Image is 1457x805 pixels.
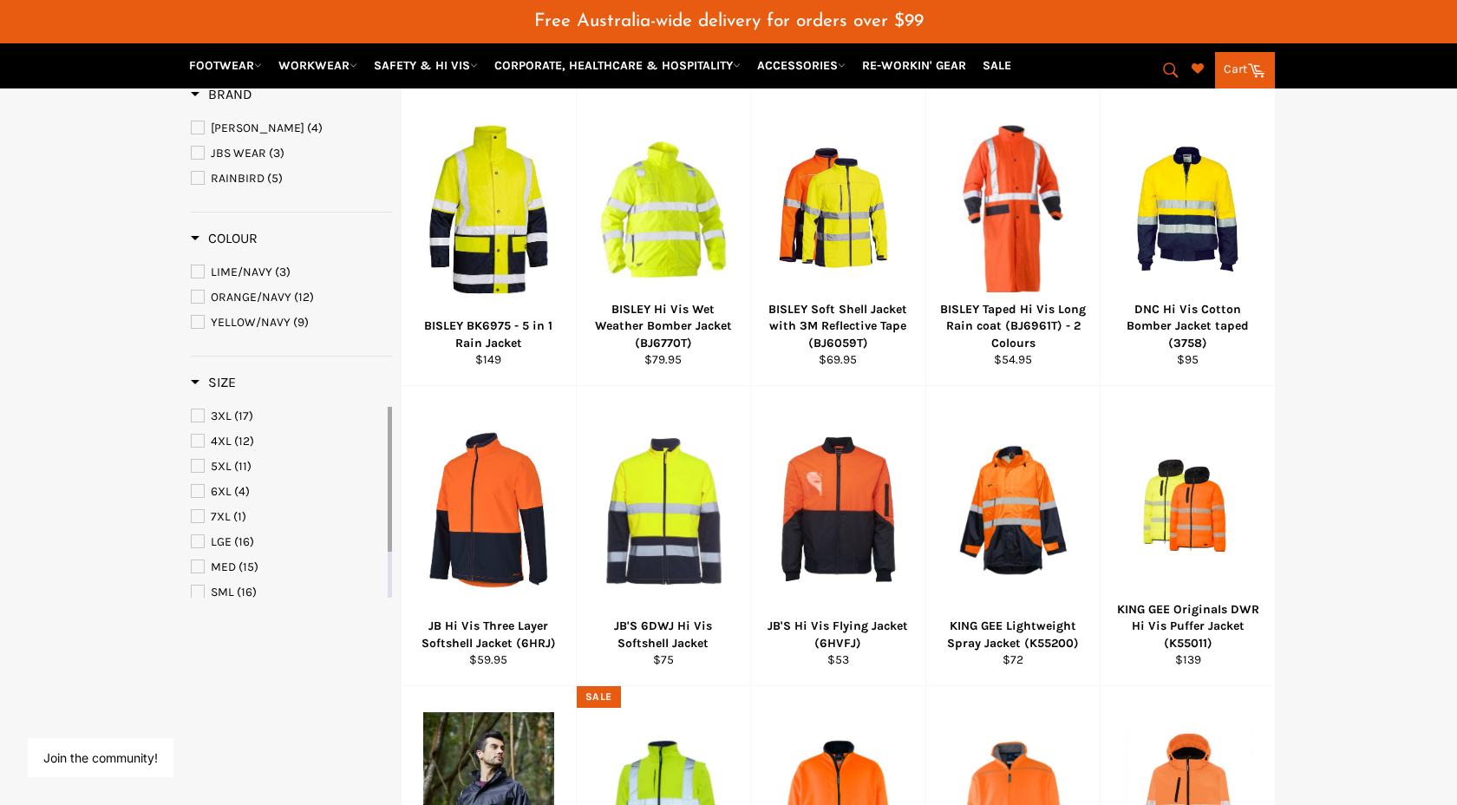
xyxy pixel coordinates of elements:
span: SML [211,585,234,599]
div: $95 [1112,351,1264,368]
h3: Size [191,374,236,391]
span: (12) [294,290,314,304]
span: 7XL [211,509,231,524]
a: ACCESSORIES [750,50,853,81]
span: (16) [237,585,257,599]
div: $54.95 [937,351,1089,368]
a: YELLOW/NAVY [191,313,392,332]
div: BISLEY Soft Shell Jacket with 3M Reflective Tape (BJ6059T) [762,301,915,351]
span: MED [211,560,236,574]
div: $72 [937,651,1089,668]
a: Cart [1215,52,1275,88]
div: $139 [1112,651,1264,668]
span: LGE [211,534,232,549]
img: JB'S 6HVFJ Hi Vis Flying Jacket - Workin' Gear [773,412,904,608]
span: 5XL [211,459,232,474]
div: $75 [587,651,740,668]
div: $53 [762,651,915,668]
a: KING GEE Lightweight Spray Jacket (K55200) - Workin' Gear KING GEE Lightweight Spray Jacket (K552... [925,386,1101,686]
span: YELLOW/NAVY [211,315,291,330]
a: SAFETY & HI VIS [367,50,485,81]
a: SML [191,583,384,602]
img: DNC 3758 Hi Vis Cotton Bomber Jacket taped - Workin' Gear [1122,144,1253,275]
img: BISLEY Hi Vis Wet Weather Bomber Jacket (BJ6770T) - Workin' Gear [598,122,729,297]
div: JB Hi Vis Three Layer Softshell Jacket (6HRJ) [413,618,565,651]
span: (9) [293,315,309,330]
span: (5) [267,171,283,186]
a: BISLEY [191,119,392,138]
span: (17) [234,409,253,423]
span: Colour [191,230,258,246]
div: BISLEY Taped Hi Vis Long Rain coat (BJ6961T) - 2 Colours [937,301,1089,351]
img: BISLEY Soft Shell Jacket with 3M Reflective Tape (BJ6059T) - Workin' Gear [773,145,904,275]
a: CORPORATE, HEALTHCARE & HOSPITALITY [487,50,748,81]
span: (1) [233,509,246,524]
div: KING GEE Originals DWR Hi Vis Puffer Jacket (K55011) [1112,601,1264,651]
a: Workin Gear JB Hi Vis Three Layer Softshell Jacket JB Hi Vis Three Layer Softshell Jacket (6HRJ) ... [401,386,576,686]
span: (11) [234,459,252,474]
a: LIME/NAVY [191,263,392,282]
img: KING GEE Lightweight Spray Jacket (K55200) - Workin' Gear [948,433,1079,587]
div: $69.95 [762,351,915,368]
a: BISLEY Soft Shell Jacket with 3M Reflective Tape (BJ6059T) - Workin' Gear BISLEY Soft Shell Jacke... [750,86,925,386]
div: DNC Hi Vis Cotton Bomber Jacket taped (3758) [1112,301,1264,351]
a: SALE [976,50,1018,81]
img: Workin Gear JB Hi Vis Three Layer Softshell Jacket [423,429,554,589]
a: JB'S 6DWJ Hi Vis Softshell Jacket - Workin' Gear JB'S 6DWJ Hi Vis Softshell Jacket $75 [576,386,751,686]
div: $79.95 [587,351,740,368]
span: (4) [234,484,250,499]
h3: Colour [191,230,258,247]
span: 4XL [211,434,232,448]
a: BISLEY Hi Vis Wet Weather Bomber Jacket (BJ6770T) - Workin' Gear BISLEY Hi Vis Wet Weather Bomber... [576,86,751,386]
a: BISLEY BK6975 - 5 in 1 Rain Jacket - Workin' Gear BISLEY BK6975 - 5 in 1 Rain Jacket $149 [401,86,576,386]
img: BISLEY BK6975 - 5 in 1 Rain Jacket - Workin' Gear [423,122,554,297]
div: $59.95 [413,651,565,668]
span: Brand [191,86,252,102]
a: 3XL [191,407,384,426]
button: Join the community! [43,750,158,765]
div: JB'S 6DWJ Hi Vis Softshell Jacket [587,618,740,651]
a: LGE [191,533,384,552]
a: RE-WORKIN' GEAR [855,50,973,81]
span: (16) [234,534,254,549]
span: 6XL [211,484,232,499]
span: JBS WEAR [211,146,266,160]
span: (12) [234,434,254,448]
span: (3) [275,265,291,279]
span: Size [191,374,236,390]
span: Free Australia-wide delivery for orders over $99 [534,12,924,30]
a: 4XL [191,432,384,451]
span: [PERSON_NAME] [211,121,304,135]
span: (15) [238,560,258,574]
span: 3XL [211,409,232,423]
a: 6XL [191,482,384,501]
a: MED [191,558,384,577]
span: LIME/NAVY [211,265,272,279]
img: JB'S 6DWJ Hi Vis Softshell Jacket - Workin' Gear [598,412,729,608]
div: $149 [413,351,565,368]
div: Sale [577,686,621,708]
div: BISLEY BK6975 - 5 in 1 Rain Jacket [413,317,565,351]
div: BISLEY Hi Vis Wet Weather Bomber Jacket (BJ6770T) [587,301,740,351]
div: JB'S Hi Vis Flying Jacket (6HVFJ) [762,618,915,651]
a: JBS WEAR [191,144,392,163]
a: ORANGE/NAVY [191,288,392,307]
a: 7XL [191,507,384,527]
img: BISLEY Taped Hi Vis Long Rain coat (BJ6961T) - 2 Colours - Workin' Gear [948,122,1079,297]
a: JB'S 6HVFJ Hi Vis Flying Jacket - Workin' Gear JB'S Hi Vis Flying Jacket (6HVFJ) $53 [750,386,925,686]
h3: Brand [191,86,252,103]
a: RAINBIRD [191,169,392,188]
a: FOOTWEAR [182,50,269,81]
a: DNC 3758 Hi Vis Cotton Bomber Jacket taped - Workin' Gear DNC Hi Vis Cotton Bomber Jacket taped (... [1100,86,1275,386]
img: KING GEE Originals DWR Hi Vis Puffer Jacket (K55011) - Workin' Gear [1122,442,1253,578]
span: RAINBIRD [211,171,265,186]
div: KING GEE Lightweight Spray Jacket (K55200) [937,618,1089,651]
a: KING GEE Originals DWR Hi Vis Puffer Jacket (K55011) - Workin' Gear KING GEE Originals DWR Hi Vis... [1100,386,1275,686]
span: (4) [307,121,323,135]
span: ORANGE/NAVY [211,290,291,304]
a: 5XL [191,457,384,476]
a: WORKWEAR [271,50,364,81]
span: (3) [269,146,284,160]
a: BISLEY Taped Hi Vis Long Rain coat (BJ6961T) - 2 Colours - Workin' Gear BISLEY Taped Hi Vis Long ... [925,86,1101,386]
